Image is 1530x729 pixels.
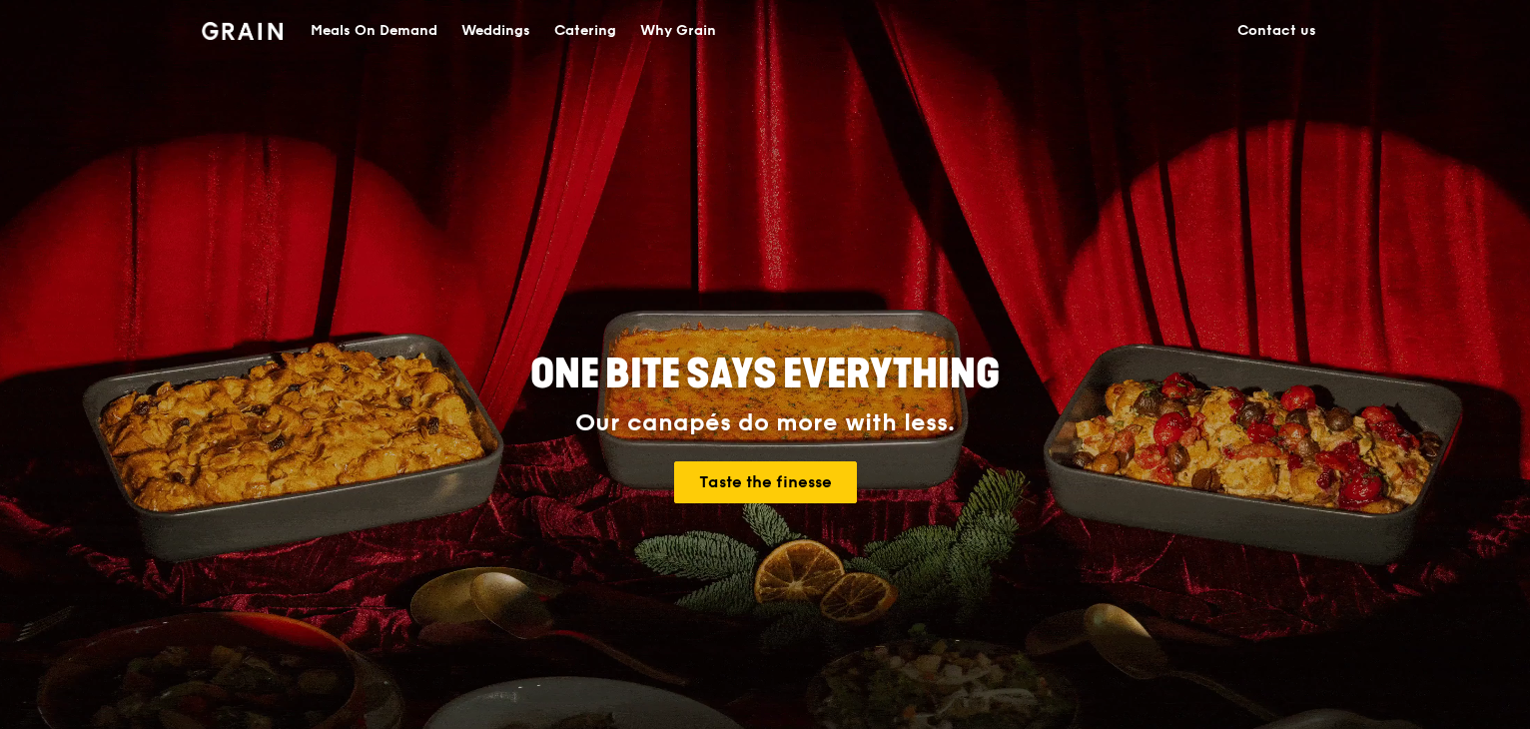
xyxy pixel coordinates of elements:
[640,1,716,61] div: Why Grain
[405,409,1125,437] div: Our canapés do more with less.
[554,1,616,61] div: Catering
[1225,1,1328,61] a: Contact us
[311,1,437,61] div: Meals On Demand
[461,1,530,61] div: Weddings
[542,1,628,61] a: Catering
[674,461,857,503] a: Taste the finesse
[449,1,542,61] a: Weddings
[530,351,1000,398] span: ONE BITE SAYS EVERYTHING
[202,22,283,40] img: Grain
[628,1,728,61] a: Why Grain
